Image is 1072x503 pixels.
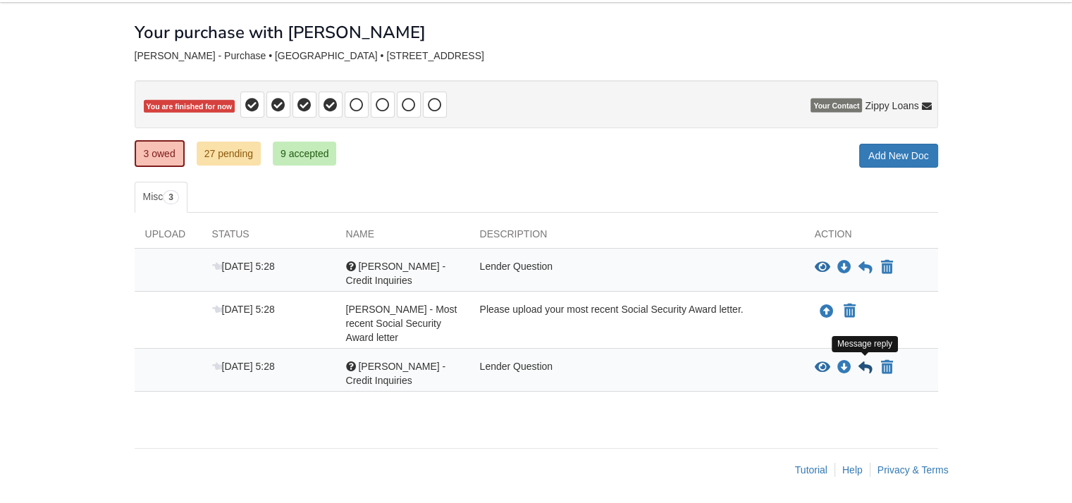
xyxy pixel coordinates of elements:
[202,227,335,248] div: Status
[197,142,261,166] a: 27 pending
[795,464,827,476] a: Tutorial
[469,227,804,248] div: Description
[842,464,863,476] a: Help
[811,99,862,113] span: Your Contact
[815,361,830,375] button: View Susan Morrison - Credit Inquiries
[469,259,804,287] div: Lender Question
[346,261,446,286] span: [PERSON_NAME] - Credit Inquiries
[163,190,179,204] span: 3
[877,464,949,476] a: Privacy & Terms
[815,261,830,275] button: View Fredda Morrison - Credit Inquiries
[135,140,185,167] a: 3 owed
[346,361,446,386] span: [PERSON_NAME] - Credit Inquiries
[212,304,275,315] span: [DATE] 5:28
[880,359,894,376] button: Declare Susan Morrison - Credit Inquiries not applicable
[837,262,851,273] a: Download Fredda Morrison - Credit Inquiries
[212,261,275,272] span: [DATE] 5:28
[842,303,857,320] button: Declare Fredda Morrison - Most recent Social Security Award letter not applicable
[346,304,457,343] span: [PERSON_NAME] - Most recent Social Security Award letter
[469,359,804,387] div: Lender Question
[335,227,469,248] div: Name
[469,302,804,344] div: Please upload your most recent Social Security Award letter.
[144,100,235,113] span: You are finished for now
[804,227,938,248] div: Action
[135,50,938,62] div: [PERSON_NAME] - Purchase • [GEOGRAPHIC_DATA] • [STREET_ADDRESS]
[837,362,851,373] a: Download Susan Morrison - Credit Inquiries
[880,259,894,276] button: Declare Fredda Morrison - Credit Inquiries not applicable
[818,302,835,321] button: Upload Fredda Morrison - Most recent Social Security Award letter
[832,336,898,352] div: Message reply
[135,23,426,42] h1: Your purchase with [PERSON_NAME]
[859,144,938,168] a: Add New Doc
[212,361,275,372] span: [DATE] 5:28
[865,99,918,113] span: Zippy Loans
[135,182,187,213] a: Misc
[273,142,337,166] a: 9 accepted
[135,227,202,248] div: Upload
